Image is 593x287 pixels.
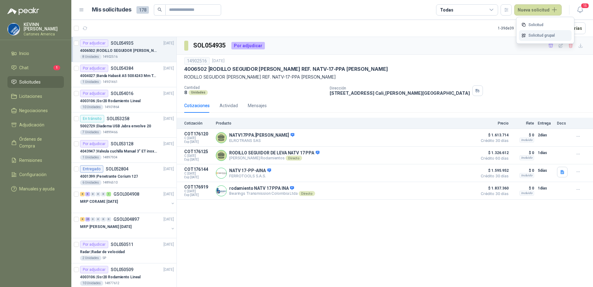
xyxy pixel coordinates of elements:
[103,155,118,160] p: 14897934
[85,217,90,221] div: 25
[96,217,100,221] div: 0
[103,54,118,59] p: 14902516
[19,157,42,164] span: Remisiones
[80,216,175,235] a: 8 25 0 0 0 0 GSOL004897[DATE] MRP [PERSON_NAME] [DATE]
[80,148,157,154] p: 4043947 | Valvula cuchilla Manual 3" ET inox T/LUG
[538,167,553,174] p: 5 días
[216,121,474,125] p: Producto
[498,23,534,33] div: 1 - 39 de 39
[158,7,162,12] span: search
[163,40,174,46] p: [DATE]
[184,90,187,95] p: 8
[80,192,85,196] div: 8
[184,149,212,154] p: COT176125
[330,86,470,90] p: Dirección
[163,216,174,222] p: [DATE]
[80,256,101,261] div: 2 Unidades
[229,150,319,156] p: RODILLO SEGUIDOR DE LEVA NATV 17 PPA
[114,217,139,221] p: GSOL004897
[478,157,509,160] span: Crédito 60 días
[80,224,132,230] p: MRP [PERSON_NAME] [DATE]
[538,184,553,192] p: 1 días
[103,130,118,135] p: 14899466
[80,140,108,148] div: Por adjudicar
[299,191,315,196] div: Directo
[71,87,176,112] a: Por adjudicarSOL054016[DATE] 4003106 |Ssr20 Rodamiento Lineal10 Unidades14901864
[24,32,64,36] p: Cartones America
[163,116,174,122] p: [DATE]
[184,85,325,90] p: Cantidad
[184,158,212,162] span: Exp: [DATE]
[512,121,534,125] p: Flete
[519,173,534,178] div: Incluido
[136,6,149,14] span: 178
[7,154,64,166] a: Remisiones
[80,199,118,205] p: MRP CORAME [DATE]
[53,65,60,70] span: 1
[80,115,104,122] div: En tránsito
[184,167,212,172] p: COT176144
[229,174,271,178] p: FERROTOOLS S.A.S.
[184,184,212,189] p: COT176919
[80,249,125,255] p: Radar | Radar de velocidad
[71,238,176,263] a: Por adjudicarSOL050511[DATE] Radar |Radar de velocidad2 UnidadesSP
[478,184,509,192] span: $ 1.837.360
[519,30,572,41] a: Solicitud grupal
[538,121,553,125] p: Entrega
[19,171,47,178] span: Configuración
[7,133,64,152] a: Órdenes de Compra
[7,7,39,15] img: Logo peakr
[557,121,569,125] p: Docs
[440,7,453,13] div: Todas
[478,192,509,196] span: Crédito 30 días
[80,180,101,185] div: 6 Unidades
[19,107,48,114] span: Negociaciones
[71,138,176,163] a: Por adjudicarSOL053128[DATE] 4043947 |Valvula cuchilla Manual 3" ET inox T/LUG1 Unidades14897934
[163,141,174,147] p: [DATE]
[184,140,212,144] span: Exp: [DATE]
[80,105,103,110] div: 10 Unidades
[19,121,44,128] span: Adjudicación
[163,91,174,97] p: [DATE]
[7,183,64,195] a: Manuales y ayuda
[80,98,140,104] p: 4003106 | Ssr20 Rodamiento Lineal
[184,66,388,72] p: 4006502 | RODILLO SEGUIDOR [PERSON_NAME] REF. NATV-17-PPA [PERSON_NAME]
[80,80,101,84] div: 1 Unidades
[163,191,174,197] p: [DATE]
[7,169,64,180] a: Configuración
[24,22,64,31] p: KEVINN [PERSON_NAME]
[581,3,589,9] span: 15
[248,102,267,109] div: Mensajes
[163,166,174,172] p: [DATE]
[189,90,208,95] div: Unidades
[229,186,315,191] p: rodamiento NATV 17 PPA INA
[80,274,140,280] p: 4003106 | Ssr20 Rodamiento Lineal
[19,136,58,149] span: Órdenes de Compra
[80,266,108,273] div: Por adjudicar
[91,217,95,221] div: 0
[184,172,212,175] span: C: [DATE]
[19,185,55,192] span: Manuales y ayuda
[538,131,553,139] p: 2 días
[478,131,509,139] span: $ 1.613.714
[111,41,133,45] p: SOL054935
[103,80,118,84] p: 14901461
[478,167,509,174] span: $ 1.595.952
[519,20,572,30] a: Solicitud
[184,102,210,109] div: Cotizaciones
[512,184,534,192] p: $ 0
[7,62,64,74] a: Chat1
[184,131,212,136] p: COT176120
[330,90,470,96] p: [STREET_ADDRESS] Cali , [PERSON_NAME][GEOGRAPHIC_DATA]
[71,112,176,138] a: En tránsitoSOL053258[DATE] 5002729 |Diadema USB Jabra envolve 207 Unidades14899466
[216,168,226,178] img: Company Logo
[229,133,294,138] p: NATV17PPA.[PERSON_NAME]
[8,23,20,35] img: Company Logo
[163,267,174,273] p: [DATE]
[105,105,119,110] p: 14901864
[91,192,95,196] div: 0
[7,76,64,88] a: Solicitudes
[184,193,212,197] span: Exp: [DATE]
[184,189,212,193] span: C: [DATE]
[106,217,111,221] div: 0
